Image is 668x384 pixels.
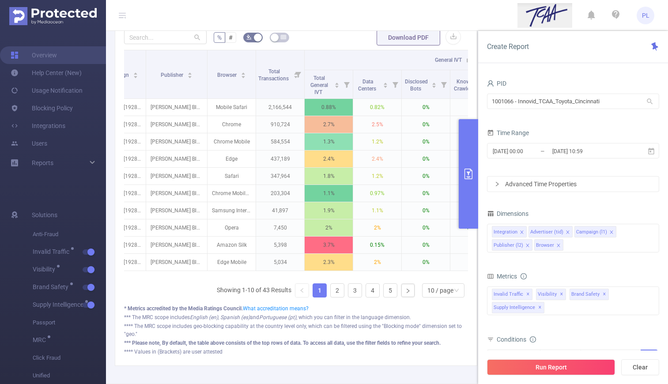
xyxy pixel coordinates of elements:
a: Overview [11,46,57,64]
p: 0% [450,254,498,271]
i: icon: caret-up [335,81,340,84]
span: PID [487,80,506,87]
p: 2.4% [353,151,401,167]
div: 10 / page [427,284,453,297]
span: Reports [32,159,53,166]
a: 4 [366,284,379,297]
p: [PERSON_NAME] Blue Book [8532] [146,151,207,167]
span: ✕ [526,289,530,300]
i: icon: caret-up [383,81,388,84]
p: 347,964 [256,168,304,184]
i: icon: caret-down [188,75,192,77]
i: icon: info-circle [521,273,527,279]
p: 0% [402,185,450,202]
span: ✕ [560,289,563,300]
p: 437,189 [256,151,304,167]
p: 1.1% [305,185,353,202]
p: 0% [450,151,498,167]
p: 584,554 [256,133,304,150]
p: 203,304 [256,185,304,202]
p: Safari [208,168,256,184]
p: 0% [402,99,450,116]
div: Sort [383,81,388,87]
div: **** Values in (Brackets) are user attested [124,348,468,356]
p: 2.7% [305,116,353,133]
p: Amazon Silk [208,237,256,253]
a: 1 [313,284,326,297]
span: General IVT [435,57,462,63]
i: icon: close [566,230,570,235]
i: icon: caret-up [133,71,138,74]
p: Edge [208,151,256,167]
p: 0.01% [450,219,498,236]
i: icon: down [454,288,459,294]
span: Solutions [32,206,57,224]
li: Previous Page [295,283,309,297]
span: Total General IVT [310,75,328,95]
li: Integration [492,226,527,237]
span: Conditions [497,336,536,343]
span: Brand Safety [33,284,72,290]
a: Users [11,135,47,152]
p: 5,398 [256,237,304,253]
i: icon: caret-down [432,84,437,87]
i: icon: caret-down [383,84,388,87]
i: icon: caret-up [241,71,246,74]
div: Browser [536,240,554,251]
li: 4 [366,283,380,297]
p: 0% [402,237,450,253]
span: Publisher [161,72,185,78]
div: Sort [133,71,138,76]
i: Filter menu [389,70,401,98]
p: [PERSON_NAME] Blue Book [8532] [146,116,207,133]
p: 0.88% [305,99,353,116]
p: 2.5% [353,116,401,133]
i: icon: bg-colors [246,34,252,40]
p: [PERSON_NAME] Blue Book [8532] [146,237,207,253]
span: Create Report [487,42,529,51]
li: Next Page [401,283,415,297]
span: ✕ [538,302,542,313]
span: Known Crawlers [454,79,476,92]
li: Publisher (l2) [492,239,532,251]
i: icon: caret-down [335,84,340,87]
p: 910,724 [256,116,304,133]
p: Chrome Mobile iOS [208,185,256,202]
p: 0% [402,133,450,150]
button: Run Report [487,359,615,375]
p: Chrome Mobile [208,133,256,150]
p: 41,897 [256,202,304,219]
p: 0% [402,168,450,184]
i: Filter menu [438,70,450,98]
img: Protected Media [9,7,97,25]
div: icon: rightAdvanced Time Properties [487,177,659,192]
span: Visibility [33,266,58,272]
li: Browser [534,239,563,251]
p: 2.4% [305,151,353,167]
p: 3.7% [305,237,353,253]
a: Usage Notification [11,82,83,99]
p: 1.3% [305,133,353,150]
i: icon: left [299,288,305,293]
a: 3 [348,284,362,297]
a: 5 [384,284,397,297]
input: Search... [124,30,207,44]
span: Data Centers [358,79,377,92]
a: Blocking Policy [11,99,73,117]
p: [PERSON_NAME] Blue Book [8532] [146,99,207,116]
p: 7,450 [256,219,304,236]
p: 2.3% [305,254,353,271]
a: Integrations [11,117,65,135]
p: 0% [402,151,450,167]
p: [PERSON_NAME] Blue Book [8532] [146,219,207,236]
p: Mobile Safari [208,99,256,116]
span: Anti-Fraud [33,226,106,243]
i: icon: close [556,243,561,248]
i: icon: caret-down [241,75,246,77]
p: 2% [353,254,401,271]
p: 0.15% [353,237,401,253]
input: End date [551,145,623,157]
p: Edge Mobile [208,254,256,271]
li: Campaign (l1) [574,226,616,237]
i: icon: user [487,80,494,87]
